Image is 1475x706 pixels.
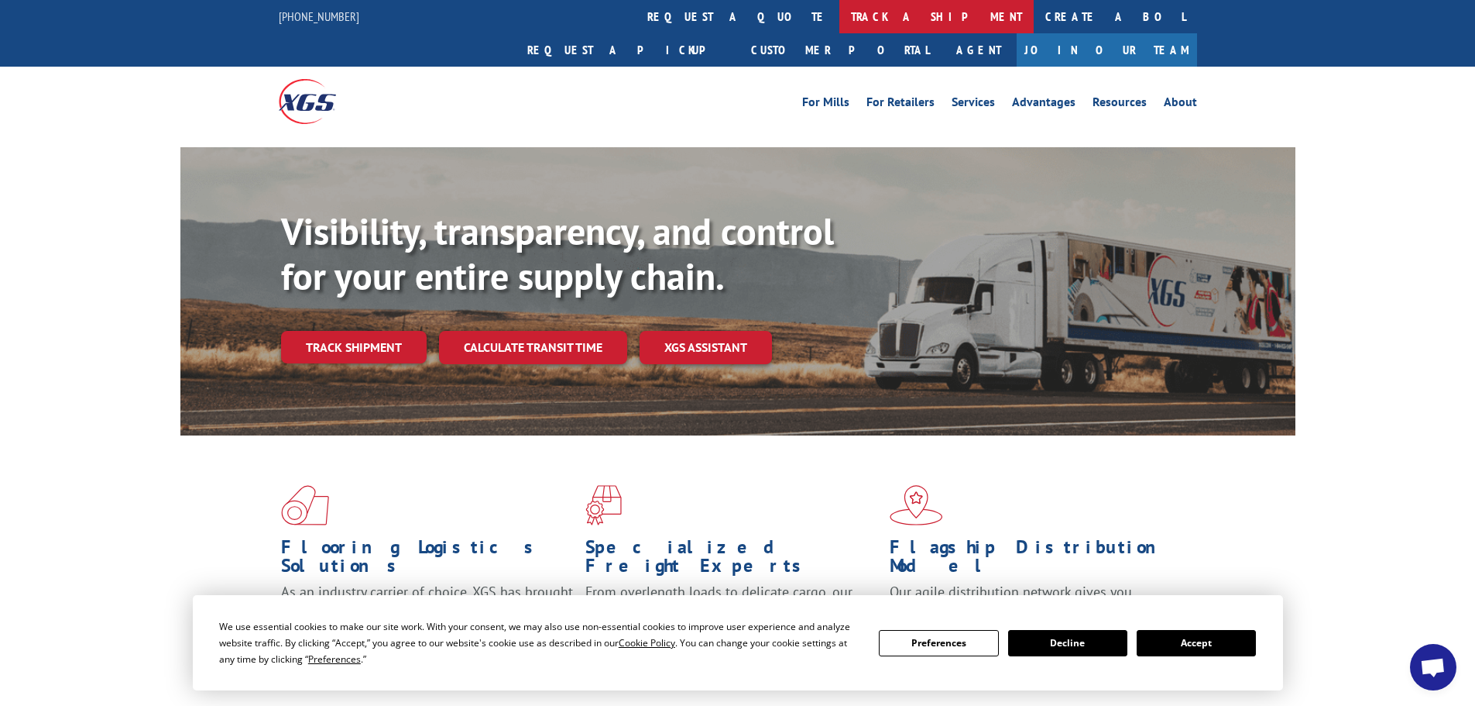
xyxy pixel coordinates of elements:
[890,583,1175,619] span: Our agile distribution network gives you nationwide inventory management on demand.
[193,595,1283,691] div: Cookie Consent Prompt
[879,630,998,656] button: Preferences
[308,653,361,666] span: Preferences
[739,33,941,67] a: Customer Portal
[281,207,834,300] b: Visibility, transparency, and control for your entire supply chain.
[941,33,1017,67] a: Agent
[279,9,359,24] a: [PHONE_NUMBER]
[802,96,849,113] a: For Mills
[619,636,675,649] span: Cookie Policy
[952,96,995,113] a: Services
[1137,630,1256,656] button: Accept
[866,96,935,113] a: For Retailers
[1093,96,1147,113] a: Resources
[439,331,627,364] a: Calculate transit time
[281,485,329,525] img: xgs-icon-total-supply-chain-intelligence-red
[281,331,427,363] a: Track shipment
[585,538,878,583] h1: Specialized Freight Experts
[1008,630,1127,656] button: Decline
[890,538,1182,583] h1: Flagship Distribution Model
[640,331,772,364] a: XGS ASSISTANT
[219,618,860,667] div: We use essential cookies to make our site work. With your consent, we may also use non-essential ...
[585,583,878,652] p: From overlength loads to delicate cargo, our experienced staff knows the best way to move your fr...
[1164,96,1197,113] a: About
[585,485,622,525] img: xgs-icon-focused-on-flooring-red
[1012,96,1075,113] a: Advantages
[1017,33,1197,67] a: Join Our Team
[1410,644,1456,691] div: Open chat
[281,538,574,583] h1: Flooring Logistics Solutions
[516,33,739,67] a: Request a pickup
[890,485,943,525] img: xgs-icon-flagship-distribution-model-red
[281,583,573,638] span: As an industry carrier of choice, XGS has brought innovation and dedication to flooring logistics...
